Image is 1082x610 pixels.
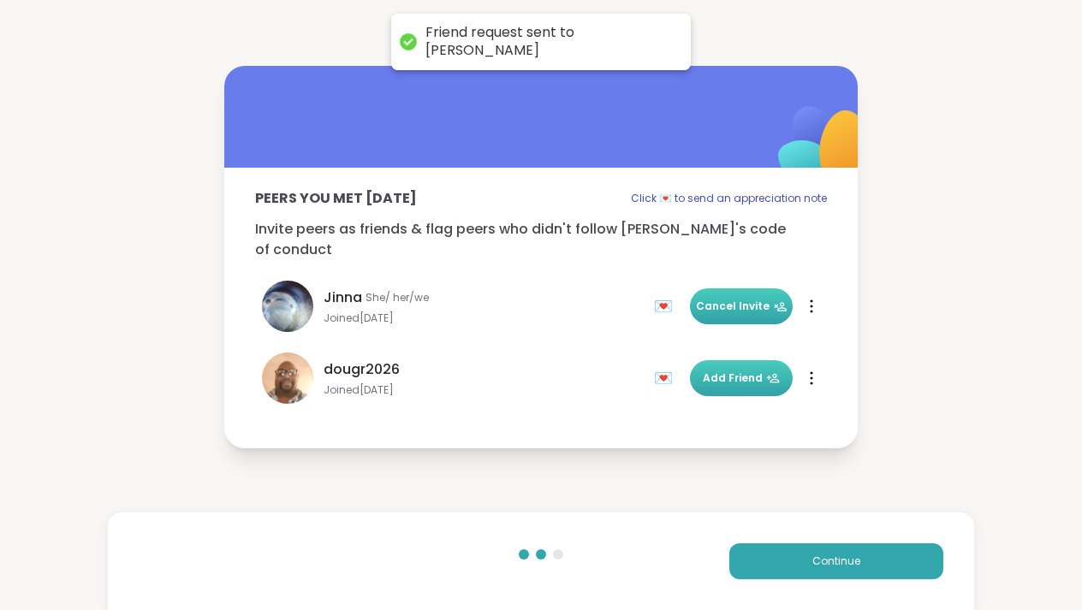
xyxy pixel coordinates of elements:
span: Jinna [324,287,362,308]
span: Joined [DATE] [324,383,644,397]
img: dougr2026 [262,352,313,404]
p: Invite peers as friends & flag peers who didn't follow [PERSON_NAME]'s code of conduct [255,219,827,260]
div: 💌 [654,293,680,320]
p: Click 💌 to send an appreciation note [631,188,827,209]
span: She/ her/we [366,291,429,305]
img: Jinna [262,281,313,332]
button: Add Friend [690,360,793,396]
p: Peers you met [DATE] [255,188,417,209]
span: Add Friend [703,370,780,386]
div: Friend request sent to [PERSON_NAME] [425,24,674,60]
span: Joined [DATE] [324,311,644,325]
span: Cancel Invite [696,299,788,314]
button: Continue [729,543,943,579]
div: 💌 [654,364,680,392]
button: Cancel Invite [690,288,793,324]
span: dougr2026 [324,359,400,380]
img: ShareWell Logomark [738,62,908,232]
span: Continue [812,554,860,569]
